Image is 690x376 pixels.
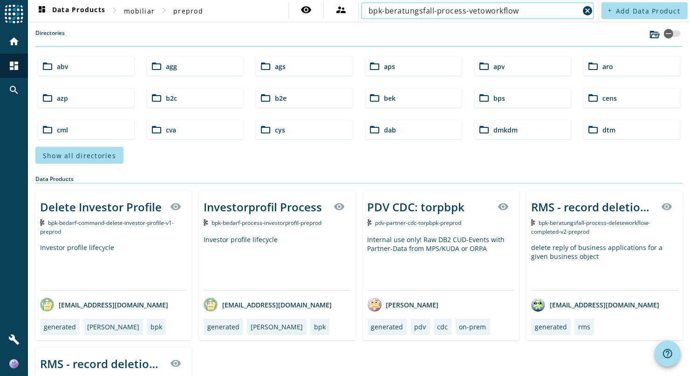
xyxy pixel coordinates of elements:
div: generated [44,322,76,331]
div: bpk [150,322,162,331]
mat-icon: folder_open [369,124,381,135]
mat-icon: folder_open [478,92,490,104]
mat-icon: folder_open [151,124,162,135]
span: dab [384,125,396,134]
div: Internal use only! Raw DB2 CUD-Events with Partner-Data from MPS/KUDA or ORPA [368,235,514,290]
mat-icon: build [8,334,20,345]
div: rms [578,322,590,331]
button: Data Products [33,2,109,19]
div: [EMAIL_ADDRESS][DOMAIN_NAME] [40,298,168,312]
mat-icon: folder_open [42,61,53,72]
mat-icon: folder_open [151,92,162,104]
mat-icon: visibility [498,201,509,212]
div: Investor profile lifecycle [40,243,187,290]
img: Kafka Topic: bpk-beratungsfall-process-deleteworkflow-completed-v2-preprod [531,219,535,226]
mat-icon: visibility [170,201,181,212]
span: aps [384,62,396,71]
span: bek [384,94,396,103]
mat-icon: chevron_right [158,5,170,16]
div: PDV CDC: torpbpk [368,199,465,215]
div: Delete Investor Profile [40,199,162,215]
button: Clear [581,4,594,17]
mat-icon: folder_open [369,92,381,104]
mat-icon: cancel [582,5,593,16]
div: [PERSON_NAME] [368,298,439,312]
img: Kafka Topic: pdv-partner-cdc-torpbpk-preprod [368,219,372,226]
div: [PERSON_NAME] [87,322,139,331]
mat-icon: home [8,36,20,47]
mat-icon: add [607,8,612,13]
mat-icon: folder_open [478,61,490,72]
span: cys [275,125,285,134]
div: RMS - record deletion workflow - bpk-beratungsfall-process-deleteworkflow-completed-v2-_stage_ [531,199,656,215]
span: cva [166,125,176,134]
span: ags [275,62,286,71]
span: cml [57,125,68,134]
mat-icon: folder_open [151,61,162,72]
div: on-prem [459,322,486,331]
div: delete reply of business applications for a given business object [531,243,678,290]
span: dtm [602,125,615,134]
span: abv [57,62,68,71]
span: bps [493,94,505,103]
img: avatar [368,298,382,312]
span: Kafka Topic: pdv-partner-cdc-torpbpk-preprod [375,219,461,227]
mat-icon: folder_open [588,124,599,135]
span: Kafka Topic: bpk-bedarf-process-investorprofil-preprod [212,219,321,227]
span: Show all directories [43,151,116,160]
span: Kafka Topic: bpk-bedarf-command-delete-investor-profile-v1-preprod [40,219,174,236]
span: aro [602,62,613,71]
span: azp [57,94,68,103]
span: apv [493,62,505,71]
mat-icon: folder_open [42,92,53,104]
div: Investor profile lifecycle [204,235,350,290]
mat-icon: folder_open [260,124,271,135]
mat-icon: supervisor_account [335,4,347,15]
button: Add Data Product [601,2,688,19]
div: RMS - record deletion workflow - bpk-beratungsfall-process-vetoworkflow-completed-v2-_stage_ [40,356,164,371]
mat-icon: folder_open [260,92,271,104]
div: [PERSON_NAME] [251,322,303,331]
label: Directories [35,29,65,46]
span: Kafka Topic: bpk-beratungsfall-process-deleteworkflow-completed-v2-preprod [531,219,650,236]
div: generated [535,322,567,331]
div: [EMAIL_ADDRESS][DOMAIN_NAME] [204,298,332,312]
span: preprod [173,7,203,15]
button: preprod [170,2,207,19]
div: pdv [415,322,426,331]
mat-icon: folder_open [260,61,271,72]
img: avatar [40,298,54,312]
mat-icon: folder_open [42,124,53,135]
div: bpk [314,322,326,331]
mat-icon: dashboard [8,60,20,71]
mat-icon: visibility [334,201,345,212]
mat-icon: folder_open [369,61,381,72]
mat-icon: folder_open [478,124,490,135]
mat-icon: visibility [661,201,672,212]
mat-icon: visibility [301,4,312,15]
mat-icon: folder_open [588,61,599,72]
img: avatar [204,298,218,312]
mat-icon: visibility [170,358,181,369]
div: Data Products [35,175,683,183]
span: Add Data Product [616,7,680,15]
span: Data Products [36,5,105,16]
img: b90ec6825ccacd87a80894e0f12584ce [9,359,19,369]
div: Investorprofil Process [204,199,322,215]
mat-icon: dashboard [36,5,48,16]
mat-icon: chevron_right [109,5,120,16]
div: generated [207,322,239,331]
mat-icon: search [8,84,20,96]
div: generated [371,322,403,331]
button: Show all directories [35,147,123,164]
div: [EMAIL_ADDRESS][DOMAIN_NAME] [531,298,659,312]
img: spoud-logo.svg [5,5,23,23]
img: Kafka Topic: bpk-bedarf-command-delete-investor-profile-v1-preprod [40,219,44,226]
input: Search (% or * for wildcards) [369,5,579,16]
img: avatar [531,298,545,312]
button: mobiliar [120,2,158,19]
span: agg [166,62,177,71]
span: b2c [166,94,177,103]
span: b2e [275,94,287,103]
span: cens [602,94,617,103]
